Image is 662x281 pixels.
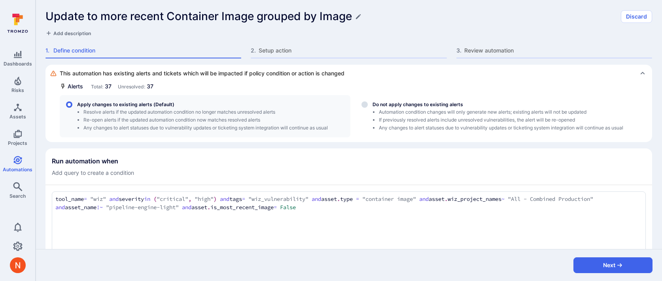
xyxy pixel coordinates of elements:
[83,125,328,131] li: Any changes to alert statuses due to vulnerability updates or ticketing system integration will c...
[379,117,639,123] li: If previously resolved alerts include unresolved vulnerabilities, the alert will be re-opened
[68,82,83,90] span: Alerts
[83,109,328,115] li: Resolve alerts if the updated automation condition no longer matches unresolved alerts
[3,167,32,172] span: Automations
[4,61,32,67] span: Dashboards
[77,101,328,107] span: Apply changes to existing alerts (Default)
[147,83,153,90] span: 37
[259,47,446,54] span: Setup action
[53,30,91,36] span: Add description
[464,47,652,54] span: Review automation
[11,87,24,93] span: Risks
[105,83,112,90] span: 37
[10,257,26,273] img: ACg8ocIprwjrgDQnDsNSk9Ghn5p5-B8DpAKWoJ5Gi9syOE4K59tr4Q=s96-c
[379,125,639,131] li: Any changes to alert statuses due to vulnerability updates or ticketing system integration will c...
[621,10,652,23] button: Discard
[52,169,134,177] span: Add query to create a condition
[45,47,52,54] span: 1 .
[60,95,646,137] div: alertResolutionType
[118,84,145,90] span: Unresolved:
[60,69,344,77] span: This automation has existing alerts and tickets which will be impacted if policy condition or act...
[355,13,361,20] button: Edit title
[456,47,463,54] span: 3 .
[373,101,639,107] span: Do not apply changes to existing alerts
[9,114,26,120] span: Assets
[379,109,639,115] li: Automation condition changes will only generate new alerts; existing alerts will not be updated
[251,47,257,54] span: 2 .
[50,69,646,77] div: This automation has existing alerts and tickets which will be impacted if policy condition or act...
[53,47,241,54] span: Define condition
[9,193,26,199] span: Search
[55,195,642,212] textarea: Add condition
[8,140,27,146] span: Projects
[10,257,26,273] div: Neeren Patki
[573,257,653,273] button: Next
[45,10,352,23] h1: Update to more recent Container Image grouped by Image
[91,84,103,90] span: Total:
[83,117,328,123] li: Re-open alerts if the updated automation condition now matches resolved alerts
[52,157,134,165] h2: Run automation when
[45,29,91,37] button: Add description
